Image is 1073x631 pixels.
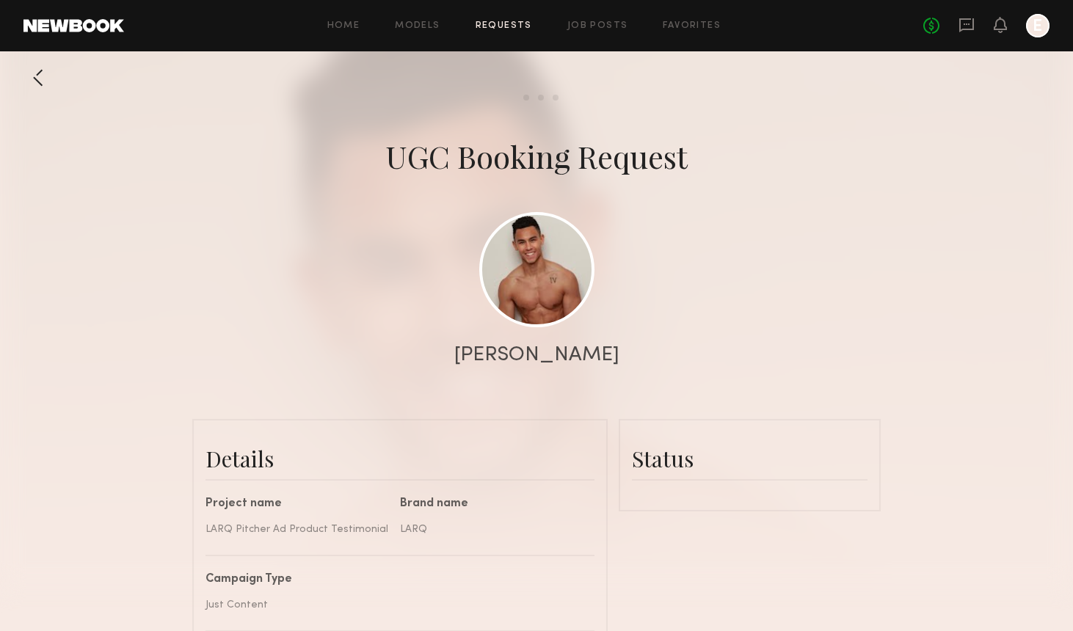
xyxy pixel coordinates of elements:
[327,21,360,31] a: Home
[205,574,583,586] div: Campaign Type
[454,345,619,365] div: [PERSON_NAME]
[385,136,688,177] div: UGC Booking Request
[205,597,583,613] div: Just Content
[205,498,389,510] div: Project name
[395,21,440,31] a: Models
[205,522,389,537] div: LARQ Pitcher Ad Product Testimonial
[632,444,868,473] div: Status
[205,444,594,473] div: Details
[1026,14,1050,37] a: E
[663,21,721,31] a: Favorites
[567,21,628,31] a: Job Posts
[400,498,583,510] div: Brand name
[476,21,532,31] a: Requests
[400,522,583,537] div: LARQ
